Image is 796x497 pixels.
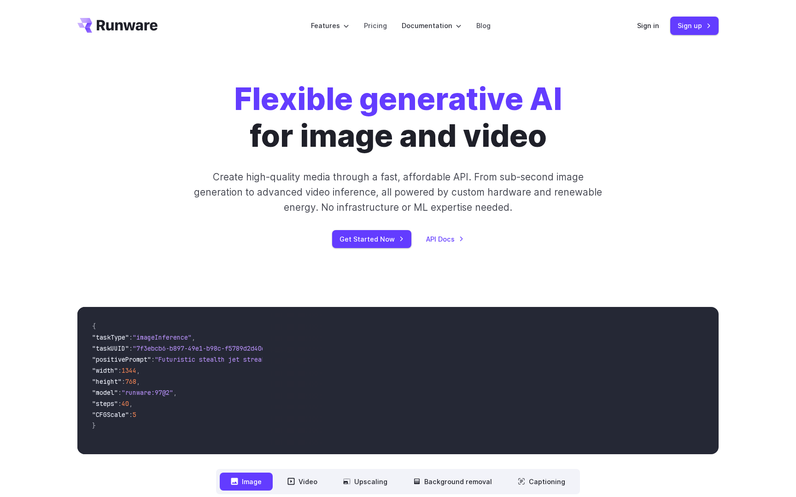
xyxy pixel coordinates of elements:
[122,377,125,386] span: :
[122,399,129,408] span: 40
[129,410,133,419] span: :
[92,333,129,341] span: "taskType"
[507,473,576,491] button: Captioning
[92,388,118,397] span: "model"
[118,399,122,408] span: :
[92,399,118,408] span: "steps"
[193,169,603,215] p: Create high-quality media through a fast, affordable API. From sub-second image generation to adv...
[192,333,195,341] span: ,
[125,377,136,386] span: 768
[129,399,133,408] span: ,
[129,344,133,353] span: :
[276,473,328,491] button: Video
[476,20,491,31] a: Blog
[364,20,387,31] a: Pricing
[92,366,118,375] span: "width"
[129,333,133,341] span: :
[92,344,129,353] span: "taskUUID"
[311,20,349,31] label: Features
[151,355,155,364] span: :
[402,473,503,491] button: Background removal
[402,20,462,31] label: Documentation
[92,322,96,330] span: {
[118,366,122,375] span: :
[332,230,411,248] a: Get Started Now
[92,355,151,364] span: "positivePrompt"
[118,388,122,397] span: :
[234,81,562,155] h1: for image and video
[77,18,158,33] a: Go to /
[155,355,490,364] span: "Futuristic stealth jet streaking through a neon-lit cityscape with glowing purple exhaust"
[122,388,173,397] span: "runware:97@2"
[220,473,273,491] button: Image
[133,333,192,341] span: "imageInference"
[133,410,136,419] span: 5
[173,388,177,397] span: ,
[234,81,562,117] strong: Flexible generative AI
[670,17,719,35] a: Sign up
[332,473,398,491] button: Upscaling
[92,410,129,419] span: "CFGScale"
[92,377,122,386] span: "height"
[133,344,273,353] span: "7f3ebcb6-b897-49e1-b98c-f5789d2d40d7"
[637,20,659,31] a: Sign in
[92,422,96,430] span: }
[136,377,140,386] span: ,
[426,234,464,244] a: API Docs
[122,366,136,375] span: 1344
[136,366,140,375] span: ,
